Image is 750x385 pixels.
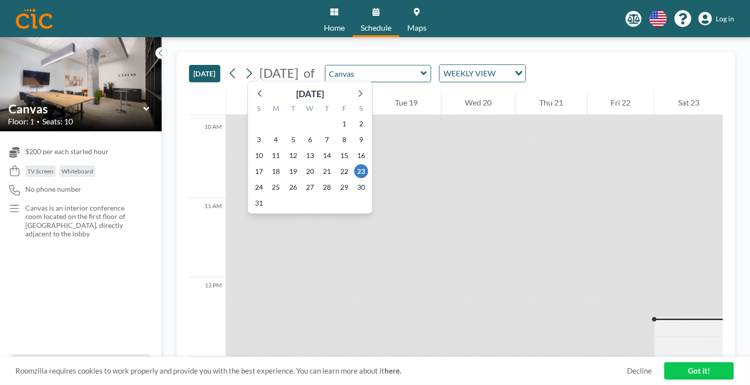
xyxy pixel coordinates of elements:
[324,24,345,32] span: Home
[384,366,401,375] a: here.
[226,90,297,115] div: Sun 17
[25,147,109,156] span: $200 per each started hour
[37,118,40,125] span: •
[361,24,391,32] span: Schedule
[259,65,299,80] span: [DATE]
[16,9,53,29] img: organization-logo
[654,90,723,115] div: Sat 23
[441,67,498,80] span: WEEKLY VIEW
[8,116,34,126] span: Floor: 1
[12,354,150,373] button: All resources
[499,67,509,80] input: Search for option
[325,65,421,82] input: Canvas
[189,119,226,198] div: 10 AM
[25,185,81,194] span: No phone number
[407,24,427,32] span: Maps
[189,65,220,82] button: [DATE]
[42,116,73,126] span: Seats: 10
[627,366,652,376] a: Decline
[189,198,226,277] div: 11 AM
[25,204,142,238] p: Canvas is an interior conference room located on the first floor of [GEOGRAPHIC_DATA], directly a...
[304,65,314,81] span: of
[516,90,587,115] div: Thu 21
[189,277,226,357] div: 12 PM
[8,102,143,116] input: Canvas
[441,90,515,115] div: Wed 20
[27,167,54,175] span: TV Screen
[587,90,654,115] div: Fri 22
[62,167,93,175] span: Whiteboard
[15,366,627,376] span: Roomzilla requires cookies to work properly and provide you with the best experience. You can lea...
[698,12,734,26] a: Log in
[439,65,525,82] div: Search for option
[716,14,734,23] span: Log in
[664,362,734,380] a: Got it!
[371,90,441,115] div: Tue 19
